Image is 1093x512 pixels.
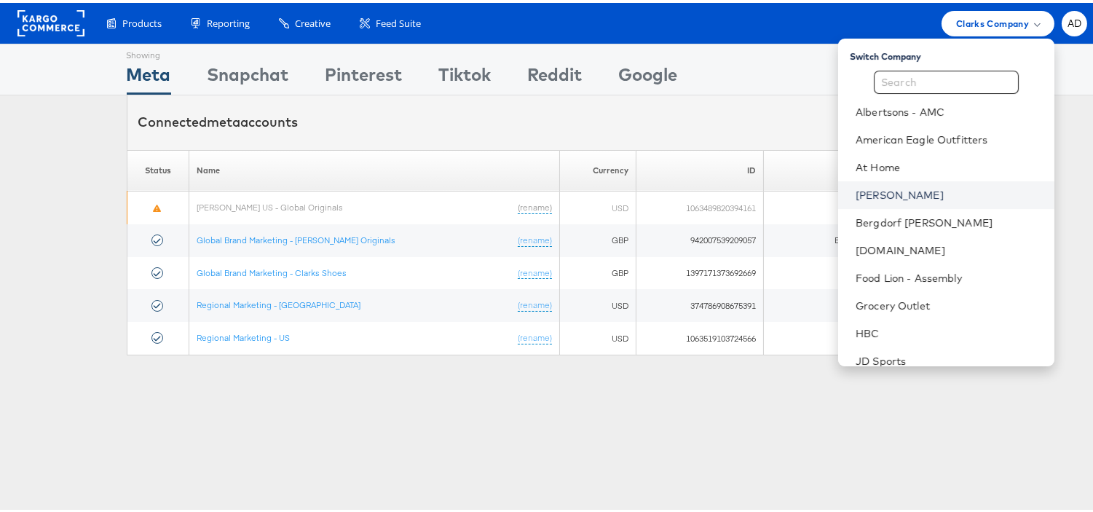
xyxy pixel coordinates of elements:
td: Europe/[GEOGRAPHIC_DATA] [763,221,955,254]
td: USD [560,189,636,221]
a: (rename) [518,329,552,342]
a: Regional Marketing - [GEOGRAPHIC_DATA] [197,296,360,307]
span: Products [122,14,162,28]
div: Showing [127,42,171,59]
div: Reddit [528,59,583,92]
a: (rename) [518,232,552,244]
a: Grocery Outlet [856,296,1043,310]
th: Currency [560,147,636,189]
span: Feed Suite [376,14,421,28]
td: America/New_York [763,189,955,221]
td: USD [560,286,636,319]
span: Reporting [207,14,250,28]
td: 374786908675391 [636,286,764,319]
span: Clarks Company [956,13,1029,28]
th: ID [636,147,764,189]
a: [PERSON_NAME] [856,185,1043,200]
div: Tiktok [439,59,492,92]
div: Google [619,59,678,92]
td: America/New_York [763,319,955,352]
td: USD [560,319,636,352]
a: Global Brand Marketing - [PERSON_NAME] Originals [197,232,395,243]
a: [PERSON_NAME] US - Global Originals [197,199,343,210]
th: Name [189,147,560,189]
a: Albertsons - AMC [856,102,1043,117]
a: Bergdorf [PERSON_NAME] [856,213,1043,227]
span: Creative [295,14,331,28]
a: Global Brand Marketing - Clarks Shoes [197,264,347,275]
a: (rename) [518,264,552,277]
div: Switch Company [850,42,1054,60]
td: America/New_York [763,254,955,287]
td: 1063489820394161 [636,189,764,221]
a: JD Sports [856,351,1043,366]
div: Snapchat [208,59,289,92]
input: Search [874,68,1019,91]
a: (rename) [518,199,552,211]
td: 1063519103724566 [636,319,764,352]
td: 1397171373692669 [636,254,764,287]
td: 942007539209057 [636,221,764,254]
a: At Home [856,157,1043,172]
td: GBP [560,254,636,287]
a: Regional Marketing - US [197,329,290,340]
td: GBP [560,221,636,254]
a: HBC [856,323,1043,338]
div: Pinterest [325,59,403,92]
div: Connected accounts [138,110,299,129]
a: Food Lion - Assembly [856,268,1043,283]
div: Meta [127,59,171,92]
th: Status [127,147,189,189]
span: AD [1068,16,1082,25]
td: America/New_York [763,286,955,319]
a: (rename) [518,296,552,309]
a: [DOMAIN_NAME] [856,240,1043,255]
a: American Eagle Outfitters [856,130,1043,144]
span: meta [208,111,241,127]
th: Timezone [763,147,955,189]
